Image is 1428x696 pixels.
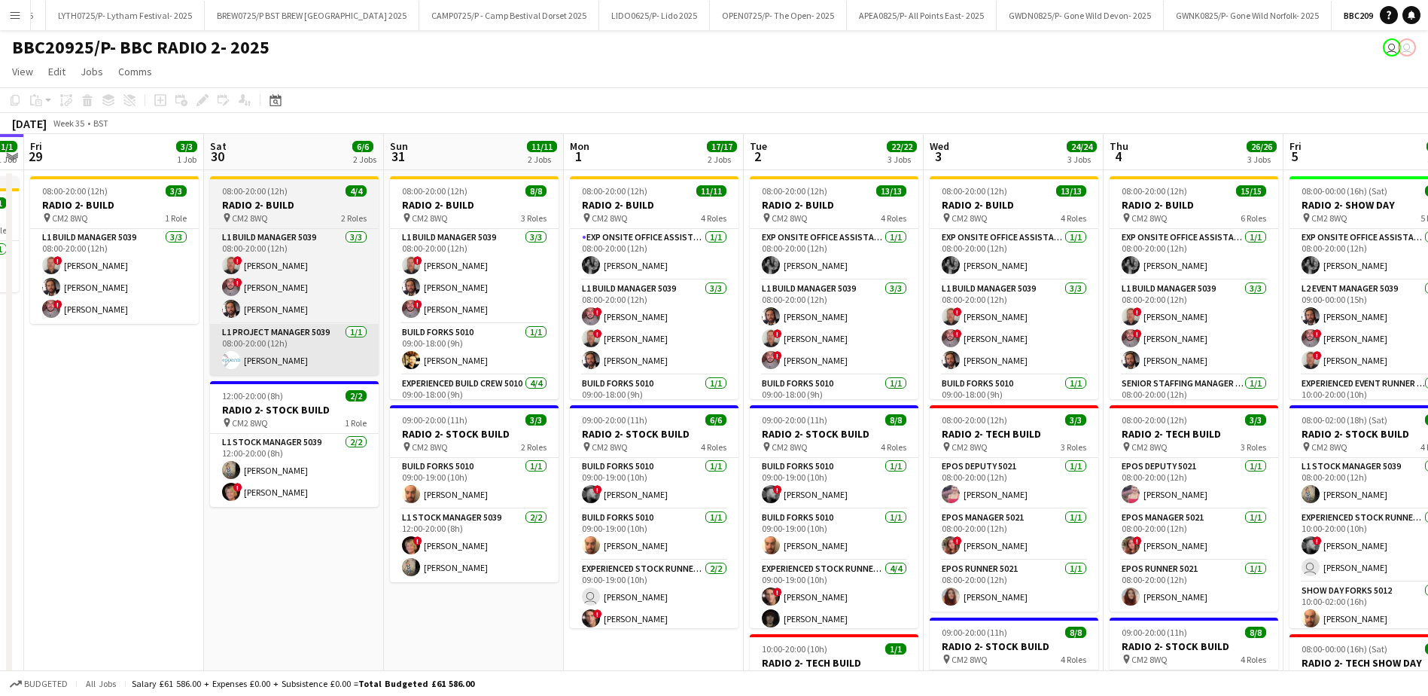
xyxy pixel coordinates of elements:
div: Salary £61 586.00 + Expenses £0.00 + Subsistence £0.00 = [132,678,474,689]
div: [DATE] [12,116,47,131]
span: Budgeted [24,679,68,689]
div: BST [93,118,108,129]
a: Comms [112,62,158,81]
span: Comms [118,65,152,78]
h1: BBC20925/P- BBC RADIO 2- 2025 [12,36,269,59]
button: BREW0725/P BST BREW [GEOGRAPHIC_DATA] 2025 [205,1,419,30]
button: LYTH0725/P- Lytham Festival- 2025 [46,1,205,30]
a: View [6,62,39,81]
span: Total Budgeted £61 586.00 [358,678,474,689]
button: LIDO0625/P- Lido 2025 [599,1,710,30]
button: OPEN0725/P- The Open- 2025 [710,1,847,30]
span: View [12,65,33,78]
button: Budgeted [8,676,70,692]
button: APEA0825/P- All Points East- 2025 [847,1,997,30]
button: GWDN0825/P- Gone Wild Devon- 2025 [997,1,1164,30]
a: Edit [42,62,72,81]
span: All jobs [83,678,119,689]
app-user-avatar: Grace Shorten [1383,38,1401,56]
span: Edit [48,65,65,78]
app-user-avatar: Grace Shorten [1398,38,1416,56]
button: CAMP0725/P - Camp Bestival Dorset 2025 [419,1,599,30]
button: GWNK0825/P- Gone Wild Norfolk- 2025 [1164,1,1332,30]
span: Week 35 [50,118,87,129]
a: Jobs [75,62,109,81]
span: Jobs [81,65,103,78]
